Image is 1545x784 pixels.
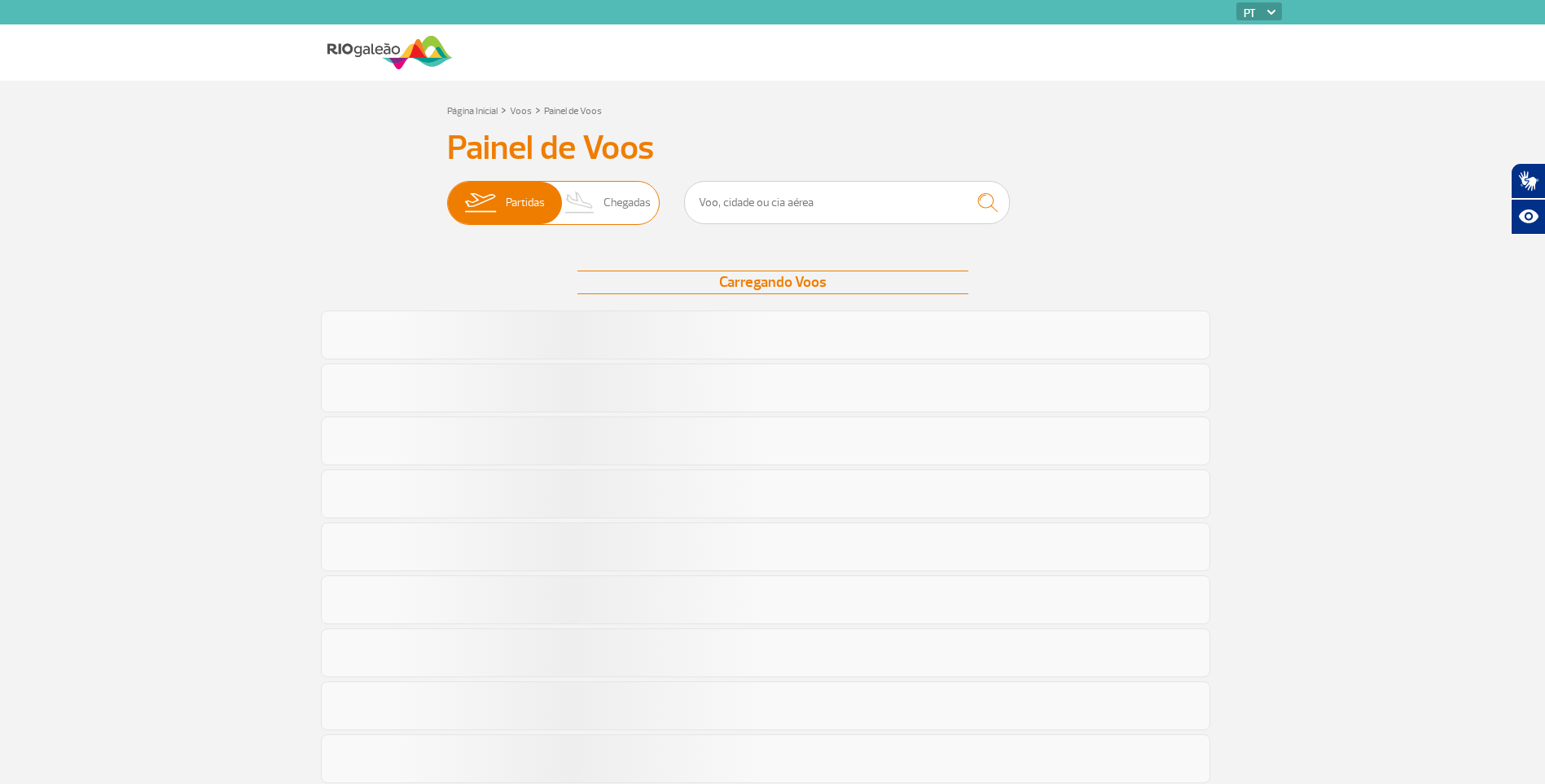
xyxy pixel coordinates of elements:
a: > [501,100,507,119]
button: Abrir tradutor de língua de sinais. [1511,163,1545,199]
span: Chegadas [604,182,651,224]
input: Voo, cidade ou cia aérea [684,181,1010,224]
button: Abrir recursos assistivos. [1511,199,1545,235]
a: Página Inicial [447,105,498,117]
img: slider-embarque [454,182,506,224]
div: Carregando Voos [577,271,968,294]
a: Painel de Voos [544,105,602,117]
a: Voos [510,105,532,117]
div: Plugin de acessibilidade da Hand Talk. [1511,163,1545,235]
img: slider-desembarque [556,182,604,224]
span: Partidas [506,182,545,224]
h3: Painel de Voos [447,128,1099,169]
a: > [535,100,541,119]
